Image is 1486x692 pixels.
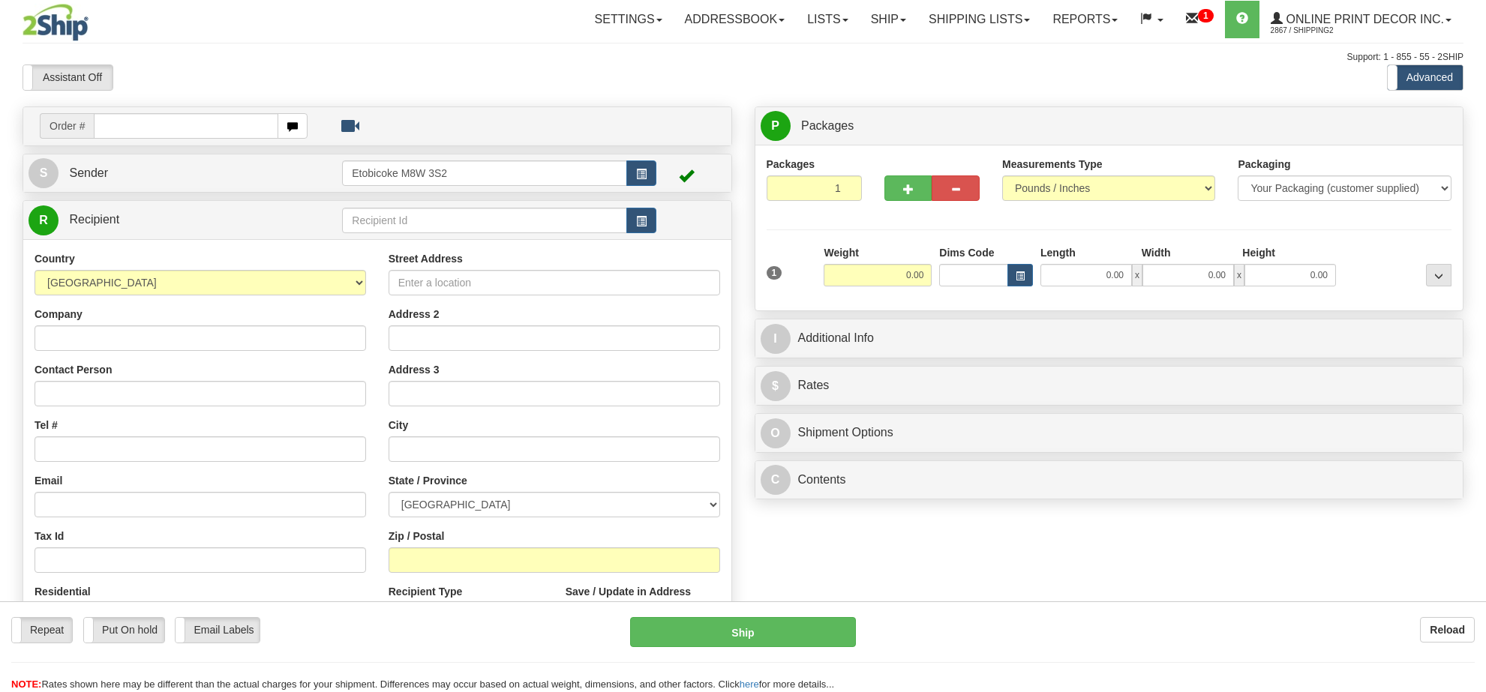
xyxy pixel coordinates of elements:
[1132,264,1142,286] span: x
[1002,157,1103,172] label: Measurements Type
[389,307,440,322] label: Address 2
[342,208,626,233] input: Recipient Id
[630,617,855,647] button: Ship
[389,529,445,544] label: Zip / Postal
[35,529,64,544] label: Tax Id
[767,266,782,280] span: 1
[801,119,854,132] span: Packages
[761,465,1458,496] a: CContents
[917,1,1041,38] a: Shipping lists
[40,113,94,139] span: Order #
[761,371,791,401] span: $
[23,65,113,89] label: Assistant Off
[939,245,994,260] label: Dims Code
[1426,264,1451,286] div: ...
[1388,65,1463,89] label: Advanced
[674,1,797,38] a: Addressbook
[29,205,59,235] span: R
[35,251,75,266] label: Country
[29,158,342,189] a: S Sender
[761,418,1458,448] a: OShipment Options
[23,4,89,41] img: logo2867.jpg
[761,323,1458,354] a: IAdditional Info
[29,158,59,188] span: S
[35,418,58,433] label: Tel #
[69,166,108,179] span: Sender
[1041,1,1129,38] a: Reports
[1283,13,1444,25] span: Online Print Decor Inc.
[824,245,858,260] label: Weight
[1142,245,1171,260] label: Width
[761,324,791,354] span: I
[35,362,112,377] label: Contact Person
[761,418,791,448] span: O
[11,679,41,690] span: NOTE:
[35,473,62,488] label: Email
[1040,245,1076,260] label: Length
[761,465,791,495] span: C
[389,362,440,377] label: Address 3
[761,370,1458,401] a: $Rates
[35,307,83,322] label: Company
[761,111,791,141] span: P
[12,618,72,642] label: Repeat
[767,157,815,172] label: Packages
[1242,245,1275,260] label: Height
[566,584,720,614] label: Save / Update in Address Book
[176,618,259,642] label: Email Labels
[740,679,759,690] a: here
[1198,9,1214,22] sup: 1
[1271,23,1383,38] span: 2867 / Shipping2
[35,584,91,599] label: Residential
[1430,624,1465,636] b: Reload
[1234,264,1244,286] span: x
[1175,1,1225,38] a: 1
[1259,1,1463,38] a: Online Print Decor Inc. 2867 / Shipping2
[29,205,308,235] a: R Recipient
[761,111,1458,142] a: P Packages
[69,213,119,226] span: Recipient
[389,251,463,266] label: Street Address
[796,1,859,38] a: Lists
[1238,157,1290,172] label: Packaging
[389,473,467,488] label: State / Province
[584,1,674,38] a: Settings
[389,418,408,433] label: City
[389,270,720,295] input: Enter a location
[1451,269,1484,422] iframe: chat widget
[1420,617,1475,643] button: Reload
[342,160,626,186] input: Sender Id
[84,618,164,642] label: Put On hold
[860,1,917,38] a: Ship
[23,51,1463,64] div: Support: 1 - 855 - 55 - 2SHIP
[389,584,463,599] label: Recipient Type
